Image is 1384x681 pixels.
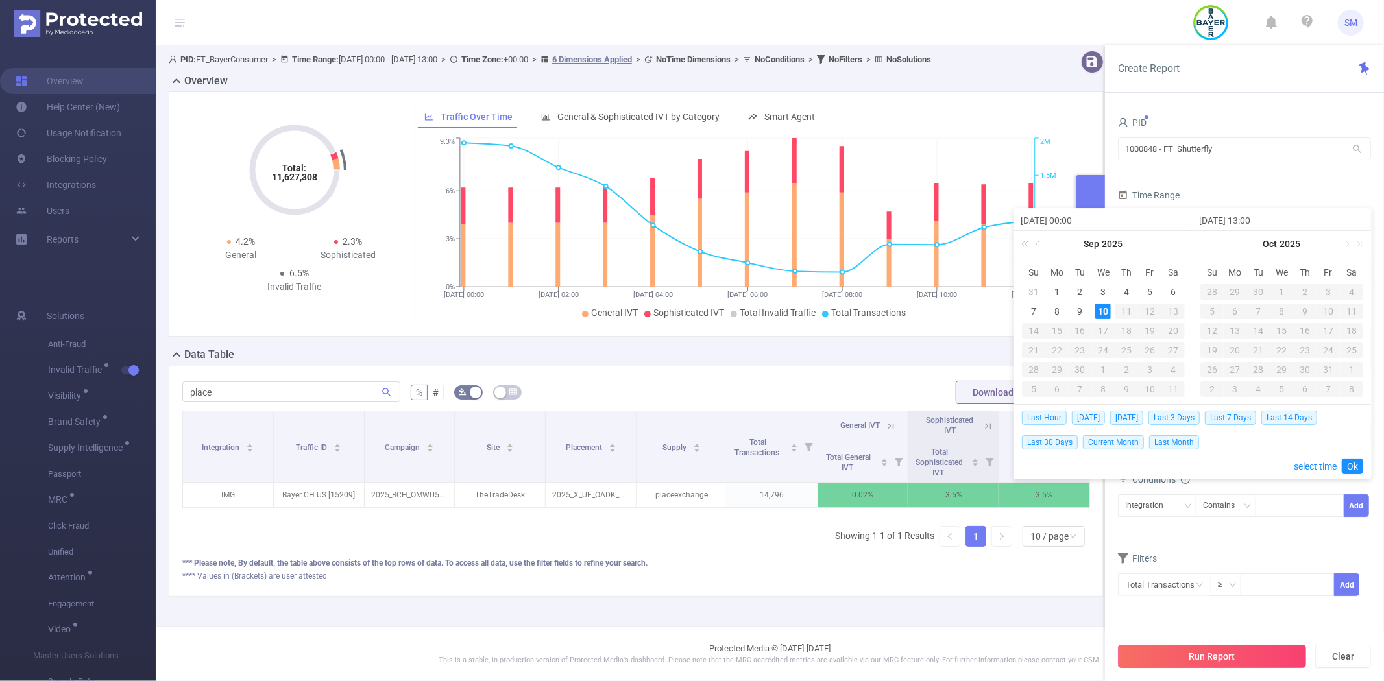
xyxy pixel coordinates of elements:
[1317,362,1340,377] div: 31
[1125,495,1172,516] div: Integration
[459,388,467,396] i: icon: bg-colors
[48,591,156,617] span: Engagement
[1045,323,1069,339] div: 15
[169,55,180,64] i: icon: user
[1115,267,1138,278] span: Th
[1138,302,1161,321] td: September 12, 2025
[1033,231,1045,257] a: Previous month (PageUp)
[1101,231,1124,257] a: 2025
[1161,362,1185,377] div: 4
[1138,267,1161,278] span: Fr
[48,461,156,487] span: Passport
[1165,284,1181,300] div: 6
[1270,379,1294,399] td: November 5, 2025
[1247,263,1270,282] th: Tue
[653,307,724,318] span: Sophisticated IVT
[184,347,234,363] h2: Data Table
[1200,321,1224,340] td: October 12, 2025
[1340,282,1363,302] td: October 4, 2025
[1022,379,1045,399] td: October 5, 2025
[1317,263,1340,282] th: Fri
[1161,263,1185,282] th: Sat
[1092,381,1115,397] div: 8
[998,532,1006,540] i: icon: right
[1317,282,1340,302] td: October 3, 2025
[1342,459,1363,474] a: Ok
[755,54,805,64] b: No Conditions
[1247,340,1270,360] td: October 21, 2025
[1115,323,1138,339] div: 18
[1247,302,1270,321] td: October 7, 2025
[1340,263,1363,282] th: Sat
[1142,284,1158,300] div: 5
[1293,360,1317,379] td: October 30, 2025
[14,10,142,37] img: Protected Media
[1138,342,1161,358] div: 26
[1022,302,1045,321] td: September 7, 2025
[1138,321,1161,340] td: September 19, 2025
[1341,231,1352,257] a: Next month (PageDown)
[1317,267,1340,278] span: Fr
[47,226,79,252] a: Reports
[886,54,931,64] b: No Solutions
[1315,645,1371,668] button: Clear
[1161,379,1185,399] td: October 11, 2025
[1161,304,1185,319] div: 13
[1200,342,1224,358] div: 19
[946,532,954,540] i: icon: left
[1115,360,1138,379] td: October 2, 2025
[1200,284,1224,300] div: 28
[1138,263,1161,282] th: Fri
[1247,282,1270,302] td: September 30, 2025
[1138,360,1161,379] td: October 3, 2025
[48,513,156,539] span: Click Fraud
[241,280,348,294] div: Invalid Traffic
[1247,284,1270,300] div: 30
[541,112,550,121] i: icon: bar-chart
[731,54,743,64] span: >
[1021,213,1186,228] input: Start date
[1161,267,1185,278] span: Sa
[169,54,931,64] span: FT_BayerConsumer [DATE] 00:00 - [DATE] 13:00 +00:00
[1224,342,1247,358] div: 20
[1115,340,1138,360] td: September 25, 2025
[1069,263,1092,282] th: Tue
[1022,263,1045,282] th: Sun
[1092,267,1115,278] span: We
[1262,231,1279,257] a: Oct
[1115,302,1138,321] td: September 11, 2025
[1092,360,1115,379] td: October 1, 2025
[16,198,69,224] a: Users
[1317,340,1340,360] td: October 24, 2025
[1092,362,1115,377] div: 1
[1317,360,1340,379] td: October 31, 2025
[1317,302,1340,321] td: October 10, 2025
[446,283,455,291] tspan: 0%
[1049,304,1065,319] div: 8
[444,291,484,299] tspan: [DATE] 00:00
[1022,340,1045,360] td: September 21, 2025
[1200,362,1224,377] div: 26
[1317,284,1340,300] div: 3
[1161,340,1185,360] td: September 27, 2025
[1022,342,1045,358] div: 21
[1069,532,1077,542] i: icon: down
[829,54,862,64] b: No Filters
[1350,231,1366,257] a: Next year (Control + right)
[1022,267,1045,278] span: Su
[1270,282,1294,302] td: October 1, 2025
[1344,10,1357,36] span: SM
[16,172,96,198] a: Integrations
[1200,381,1224,397] div: 2
[1092,302,1115,321] td: September 10, 2025
[1270,340,1294,360] td: October 22, 2025
[1045,381,1069,397] div: 6
[437,54,450,64] span: >
[48,539,156,565] span: Unified
[1270,267,1294,278] span: We
[1069,340,1092,360] td: September 23, 2025
[283,163,307,173] tspan: Total:
[1045,267,1069,278] span: Mo
[591,307,638,318] span: General IVT
[1293,342,1317,358] div: 23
